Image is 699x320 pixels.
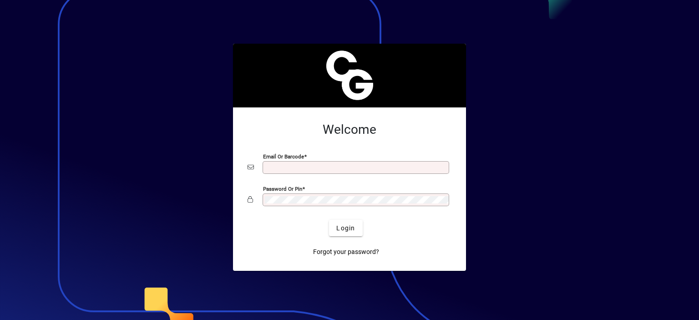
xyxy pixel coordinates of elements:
[329,220,362,236] button: Login
[263,153,304,160] mat-label: Email or Barcode
[336,223,355,233] span: Login
[313,247,379,257] span: Forgot your password?
[309,244,383,260] a: Forgot your password?
[248,122,451,137] h2: Welcome
[263,186,302,192] mat-label: Password or Pin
